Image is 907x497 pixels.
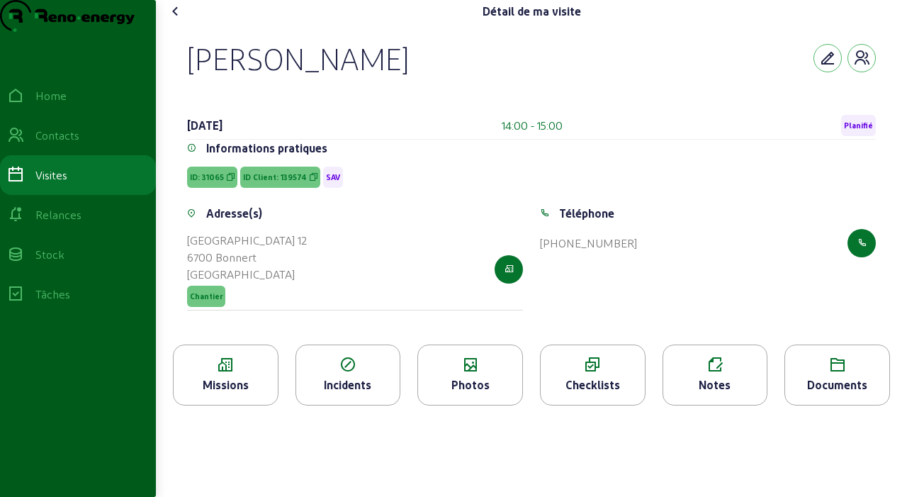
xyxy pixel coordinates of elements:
[785,376,889,393] div: Documents
[243,172,307,182] span: ID Client: 139574
[35,206,81,223] div: Relances
[540,235,637,252] div: [PHONE_NUMBER]
[418,376,522,393] div: Photos
[206,140,327,157] div: Informations pratiques
[206,205,262,222] div: Adresse(s)
[190,291,222,301] span: Chantier
[187,232,307,249] div: [GEOGRAPHIC_DATA] 12
[483,3,581,20] div: Détail de ma visite
[35,167,67,184] div: Visites
[502,117,563,134] div: 14:00 - 15:00
[187,249,307,266] div: 6700 Bonnert
[296,376,400,393] div: Incidents
[35,246,64,263] div: Stock
[844,121,873,130] span: Planifié
[35,87,67,104] div: Home
[187,117,222,134] div: [DATE]
[541,376,645,393] div: Checklists
[35,127,79,144] div: Contacts
[326,172,340,182] span: SAV
[35,286,70,303] div: Tâches
[187,266,307,283] div: [GEOGRAPHIC_DATA]
[190,172,224,182] span: ID: 31065
[187,40,409,77] div: [PERSON_NAME]
[559,205,614,222] div: Téléphone
[174,376,278,393] div: Missions
[663,376,767,393] div: Notes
